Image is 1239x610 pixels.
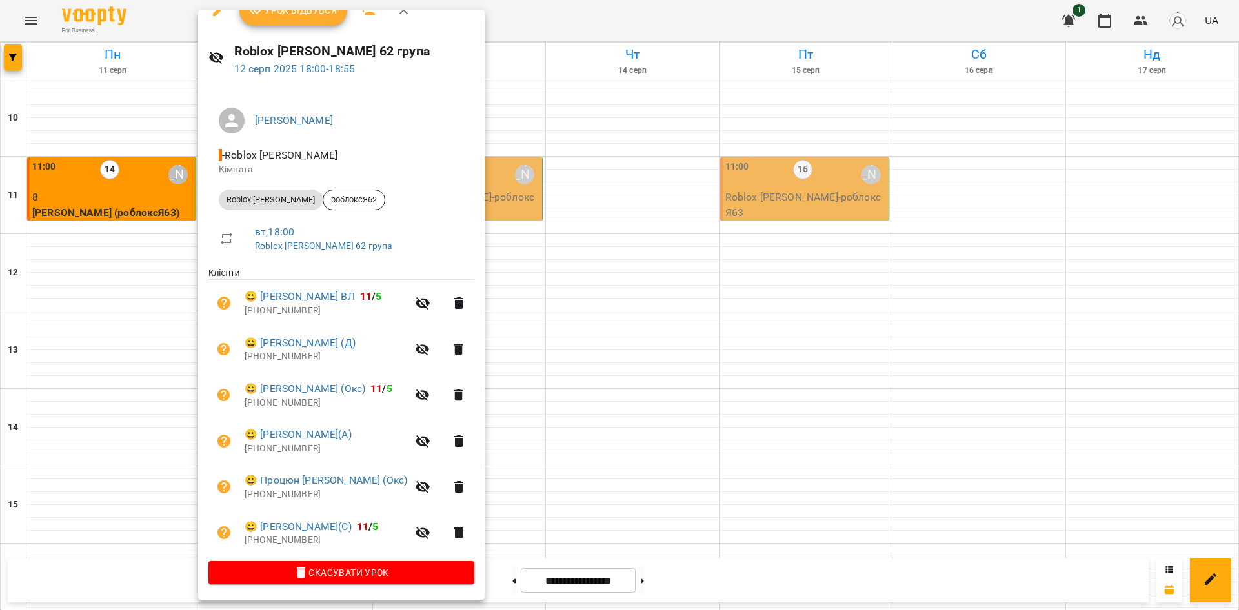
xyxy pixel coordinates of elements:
p: [PHONE_NUMBER] [245,397,407,409]
button: Візит ще не сплачено. Додати оплату? [208,380,239,411]
a: Roblox [PERSON_NAME] 62 група [255,241,392,251]
span: Roblox [PERSON_NAME] [219,194,323,206]
span: 11 [370,382,382,395]
span: 11 [357,520,368,533]
b: / [370,382,392,395]
h6: Roblox [PERSON_NAME] 62 група [234,41,474,61]
span: - Roblox [PERSON_NAME] [219,149,340,161]
a: 😀 [PERSON_NAME] (Д) [245,335,356,351]
span: роблоксЯ62 [323,194,385,206]
b: / [357,520,379,533]
div: роблоксЯ62 [323,190,385,210]
a: 12 серп 2025 18:00-18:55 [234,63,356,75]
p: [PHONE_NUMBER] [245,534,407,547]
p: [PHONE_NUMBER] [245,488,407,501]
a: [PERSON_NAME] [255,114,333,126]
span: 5 [372,520,378,533]
a: 😀 Процюн [PERSON_NAME] (Окс) [245,473,407,488]
ul: Клієнти [208,266,474,560]
button: Візит ще не сплачено. Додати оплату? [208,288,239,319]
span: 11 [360,290,372,302]
b: / [360,290,382,302]
span: Скасувати Урок [219,565,464,580]
button: Візит ще не сплачено. Додати оплату? [208,517,239,548]
p: [PHONE_NUMBER] [245,304,407,317]
span: 5 [376,290,381,302]
span: 5 [387,382,392,395]
a: 😀 [PERSON_NAME] (Окс) [245,381,365,397]
p: Кімната [219,163,464,176]
button: Візит ще не сплачено. Додати оплату? [208,426,239,457]
span: Урок відбувся [250,3,337,18]
a: вт , 18:00 [255,226,294,238]
a: 😀 [PERSON_NAME](А) [245,427,352,442]
button: Візит ще не сплачено. Додати оплату? [208,334,239,365]
p: [PHONE_NUMBER] [245,350,407,363]
button: Візит ще не сплачено. Додати оплату? [208,471,239,502]
button: Скасувати Урок [208,561,474,584]
a: 😀 [PERSON_NAME](С) [245,519,352,535]
a: 😀 [PERSON_NAME] ВЛ [245,289,355,304]
p: [PHONE_NUMBER] [245,442,407,455]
